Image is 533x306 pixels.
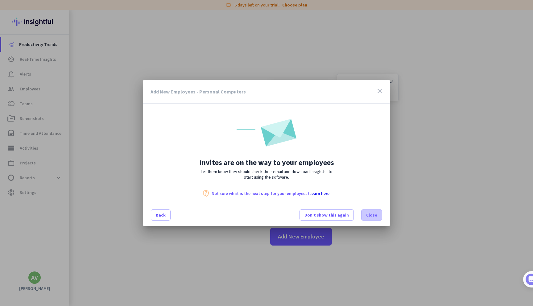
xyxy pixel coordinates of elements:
img: onway [237,119,296,147]
button: Close [361,209,382,221]
span: Don’t show this again [304,212,349,218]
h2: Invites are on the way to your employees [143,159,390,166]
button: Back [151,209,171,221]
p: Let them know they should check their email and download Insightful to start using the software. [143,169,390,180]
span: Back [156,212,166,218]
button: Don’t show this again [300,209,354,221]
i: close [376,87,383,95]
h3: Add New Employees - Personal Computers [151,89,246,94]
a: Learn here [309,191,329,196]
i: contact_support [202,190,210,197]
p: Not sure what is the next step for your employees? . [212,191,331,196]
span: Close [366,212,377,218]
